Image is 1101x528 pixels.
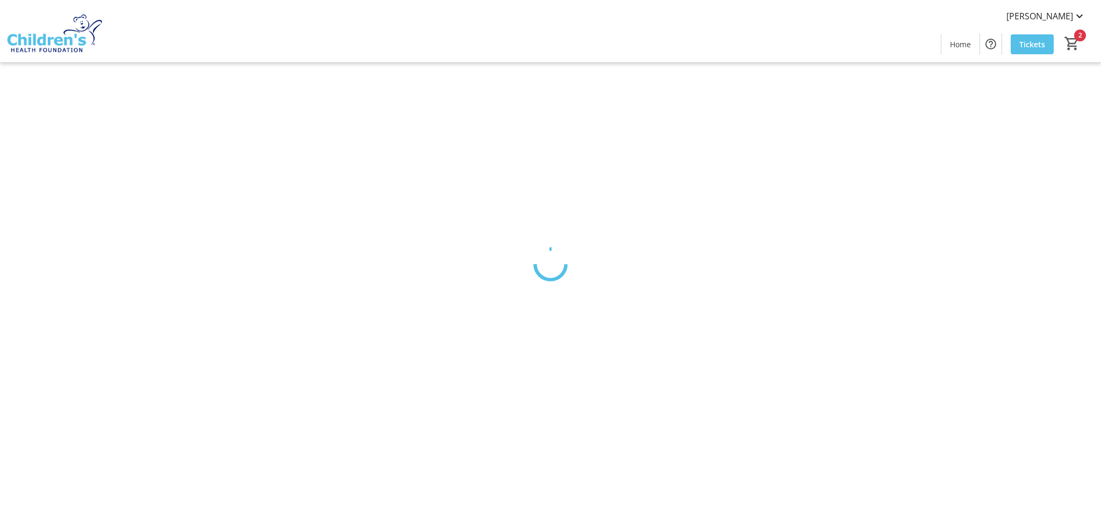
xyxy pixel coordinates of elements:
[950,39,971,50] span: Home
[1006,10,1073,23] span: [PERSON_NAME]
[6,4,102,58] img: Children's Health Foundation's Logo
[1019,39,1045,50] span: Tickets
[1011,34,1054,54] a: Tickets
[941,34,980,54] a: Home
[998,8,1095,25] button: [PERSON_NAME]
[1062,34,1082,53] button: Cart
[980,33,1002,55] button: Help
